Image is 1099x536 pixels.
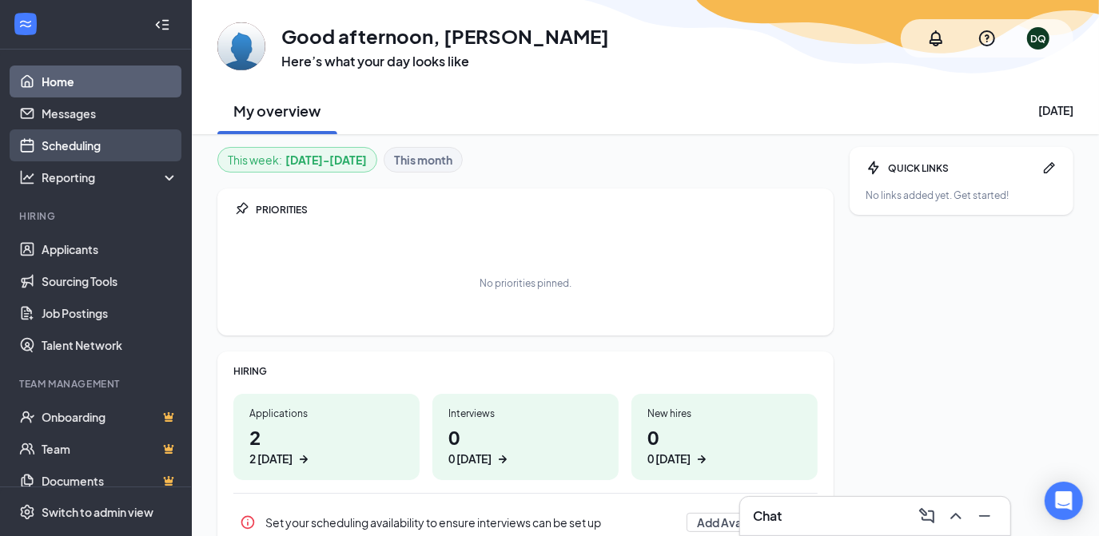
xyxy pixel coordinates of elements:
[19,169,35,185] svg: Analysis
[42,169,179,185] div: Reporting
[1030,32,1046,46] div: DQ
[647,451,691,467] div: 0 [DATE]
[972,503,997,529] button: Minimize
[217,22,265,70] img: Donald Quesenberry
[296,451,312,467] svg: ArrowRight
[1045,482,1083,520] div: Open Intercom Messenger
[42,66,178,97] a: Home
[888,161,1035,175] div: QUICK LINKS
[285,151,367,169] b: [DATE] - [DATE]
[866,160,882,176] svg: Bolt
[281,53,609,70] h3: Here’s what your day looks like
[394,151,452,169] b: This month
[926,29,946,48] svg: Notifications
[647,423,802,467] h1: 0
[19,209,175,223] div: Hiring
[249,451,293,467] div: 2 [DATE]
[448,451,492,467] div: 0 [DATE]
[233,394,420,480] a: Applications22 [DATE]ArrowRight
[234,101,321,121] h2: My overview
[1038,102,1073,118] div: [DATE]
[228,151,367,169] div: This week :
[249,423,404,467] h1: 2
[281,22,609,50] h1: Good afternoon, [PERSON_NAME]
[42,401,178,433] a: OnboardingCrown
[978,29,997,48] svg: QuestionInfo
[42,465,178,497] a: DocumentsCrown
[249,407,404,420] div: Applications
[154,17,170,33] svg: Collapse
[687,513,789,532] button: Add Availability
[943,503,969,529] button: ChevronUp
[495,451,511,467] svg: ArrowRight
[448,423,603,467] h1: 0
[1041,160,1057,176] svg: Pen
[946,506,966,526] svg: ChevronUp
[19,504,35,520] svg: Settings
[265,514,677,530] div: Set your scheduling availability to ensure interviews can be set up
[19,377,175,391] div: Team Management
[448,407,603,420] div: Interviews
[918,506,937,526] svg: ComposeMessage
[42,297,178,329] a: Job Postings
[42,265,178,297] a: Sourcing Tools
[631,394,818,480] a: New hires00 [DATE]ArrowRight
[975,506,994,526] svg: Minimize
[233,201,249,217] svg: Pin
[866,189,1057,202] div: No links added yet. Get started!
[42,233,178,265] a: Applicants
[432,394,619,480] a: Interviews00 [DATE]ArrowRight
[753,507,782,525] h3: Chat
[694,451,710,467] svg: ArrowRight
[42,504,153,520] div: Switch to admin view
[647,407,802,420] div: New hires
[233,364,818,378] div: HIRING
[480,276,571,290] div: No priorities pinned.
[42,329,178,361] a: Talent Network
[42,97,178,129] a: Messages
[256,203,818,216] div: PRIORITIES
[42,129,178,161] a: Scheduling
[42,433,178,465] a: TeamCrown
[914,503,940,529] button: ComposeMessage
[240,514,256,530] svg: Info
[18,16,34,32] svg: WorkstreamLogo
